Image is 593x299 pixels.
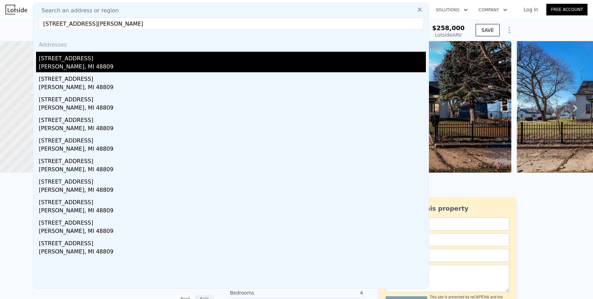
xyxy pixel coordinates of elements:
[39,154,426,165] div: [STREET_ADDRESS]
[39,52,426,63] div: [STREET_ADDRESS]
[432,24,465,32] span: $258,000
[515,6,546,13] a: Log In
[39,216,426,227] div: [STREET_ADDRESS]
[39,17,423,30] input: Enter an address, city, region, neighborhood or zip code
[39,63,426,72] div: [PERSON_NAME], MI 48809
[5,5,27,14] img: Lotside
[476,24,500,36] button: SAVE
[502,23,516,37] button: Show Options
[39,113,426,124] div: [STREET_ADDRESS]
[39,93,426,104] div: [STREET_ADDRESS]
[39,227,426,237] div: [PERSON_NAME], MI 48809
[39,248,426,257] div: [PERSON_NAME], MI 48809
[230,289,296,296] div: Bedrooms
[386,249,509,262] input: Phone
[386,204,509,213] div: Ask about this property
[39,83,426,93] div: [PERSON_NAME], MI 48809
[386,233,509,246] input: Email
[39,72,426,83] div: [STREET_ADDRESS]
[39,134,426,145] div: [STREET_ADDRESS]
[432,32,465,38] div: Lotside ARV
[296,289,363,296] div: 4
[39,186,426,196] div: [PERSON_NAME], MI 48809
[39,145,426,154] div: [PERSON_NAME], MI 48809
[39,165,426,175] div: [PERSON_NAME], MI 48809
[39,207,426,216] div: [PERSON_NAME], MI 48809
[39,104,426,113] div: [PERSON_NAME], MI 48809
[36,35,426,52] div: Addresses
[473,4,513,16] button: Company
[39,237,426,248] div: [STREET_ADDRESS]
[39,124,426,134] div: [PERSON_NAME], MI 48809
[546,4,588,15] a: Free Account
[36,7,119,15] span: Search an address or region
[39,175,426,186] div: [STREET_ADDRESS]
[39,196,426,207] div: [STREET_ADDRESS]
[386,217,509,231] input: Name
[430,4,473,16] button: Solutions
